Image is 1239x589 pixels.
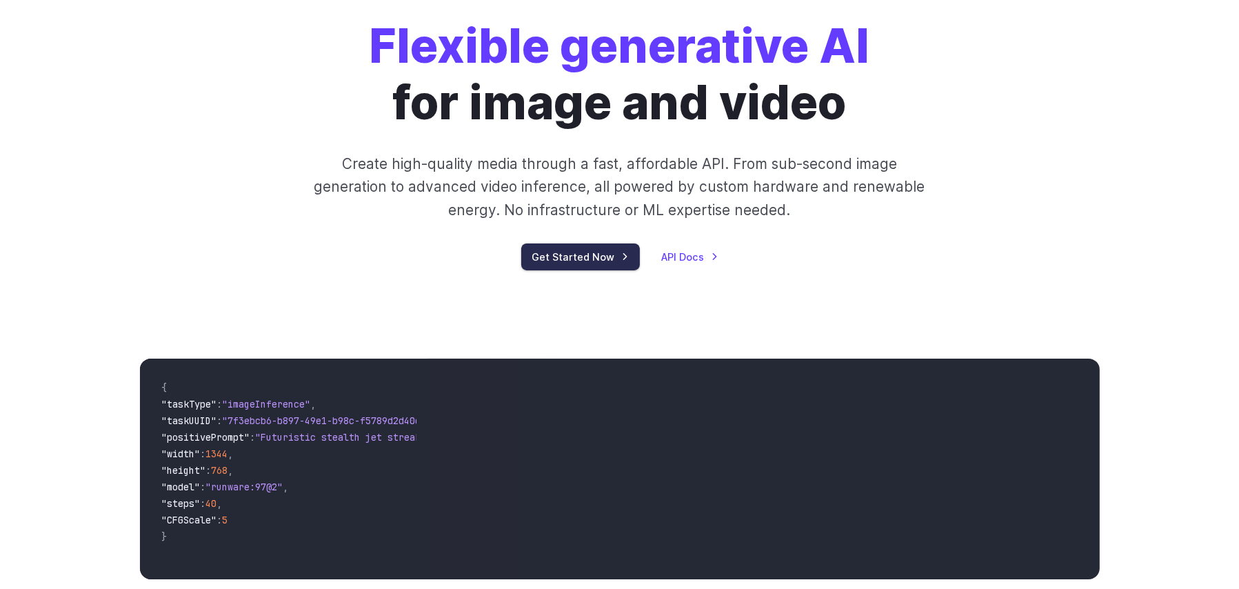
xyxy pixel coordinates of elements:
[201,481,206,493] span: :
[162,381,168,394] span: {
[217,398,223,410] span: :
[162,530,168,543] span: }
[162,431,250,443] span: "positivePrompt"
[217,415,223,427] span: :
[228,448,234,460] span: ,
[228,464,234,477] span: ,
[206,464,212,477] span: :
[250,431,256,443] span: :
[162,464,206,477] span: "height"
[162,448,201,460] span: "width"
[206,448,228,460] span: 1344
[206,481,283,493] span: "runware:97@2"
[662,249,718,265] a: API Docs
[312,152,927,221] p: Create high-quality media through a fast, affordable API. From sub-second image generation to adv...
[521,243,640,270] a: Get Started Now
[162,415,217,427] span: "taskUUID"
[370,17,870,74] strong: Flexible generative AI
[217,514,223,526] span: :
[223,398,311,410] span: "imageInference"
[162,514,217,526] span: "CFGScale"
[283,481,289,493] span: ,
[217,497,223,510] span: ,
[162,481,201,493] span: "model"
[223,415,432,427] span: "7f3ebcb6-b897-49e1-b98c-f5789d2d40d7"
[311,398,316,410] span: ,
[206,497,217,510] span: 40
[212,464,228,477] span: 768
[256,431,758,443] span: "Futuristic stealth jet streaking through a neon-lit cityscape with glowing purple exhaust"
[201,497,206,510] span: :
[223,514,228,526] span: 5
[370,18,870,130] h1: for image and video
[201,448,206,460] span: :
[162,398,217,410] span: "taskType"
[162,497,201,510] span: "steps"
